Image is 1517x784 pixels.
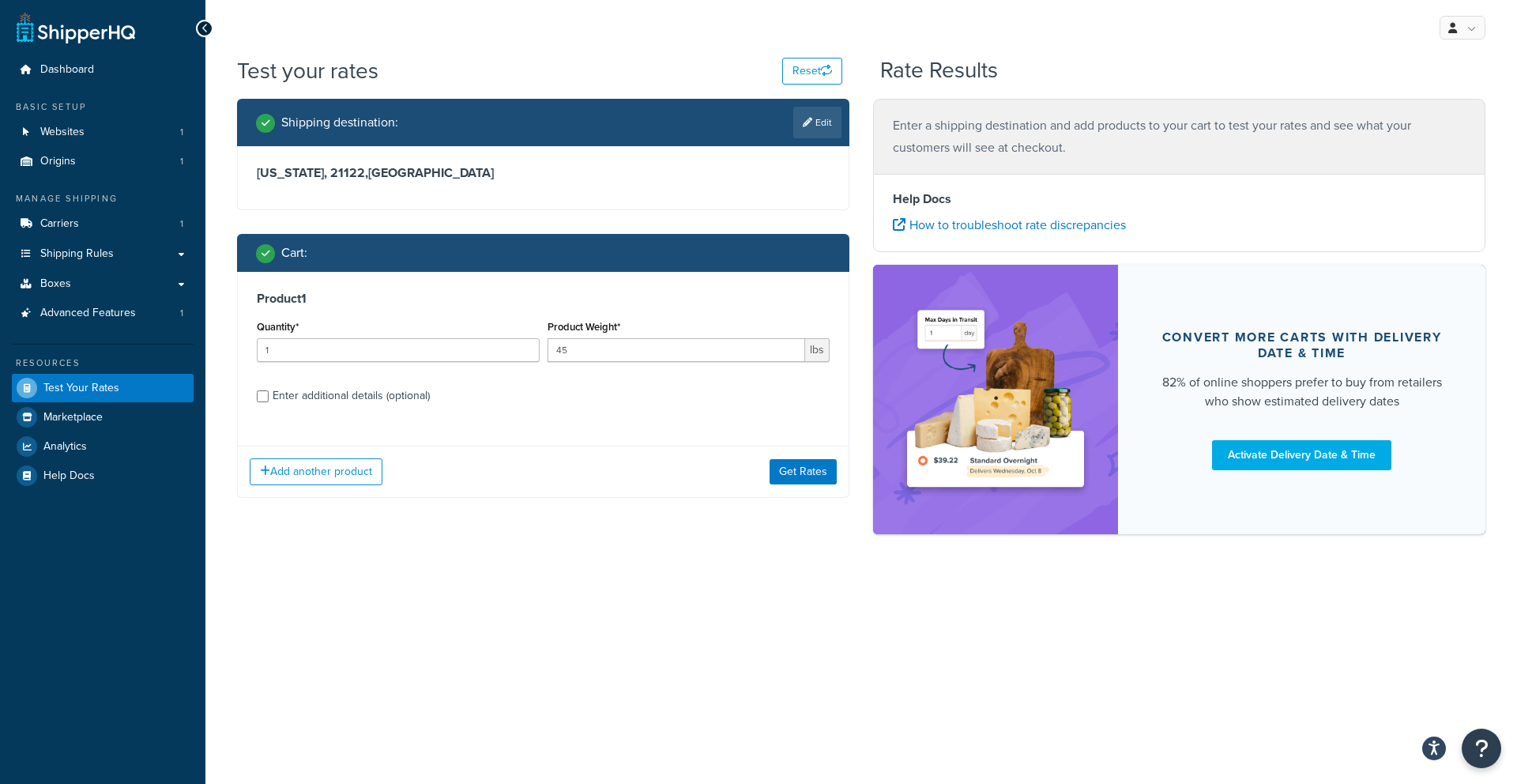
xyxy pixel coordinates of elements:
[180,126,183,139] span: 1
[12,192,194,205] div: Manage Shipping
[180,307,183,320] span: 1
[12,299,194,328] li: Advanced Features
[805,338,830,362] span: lbs
[1156,373,1447,411] div: 82% of online shoppers prefer to buy from retailers who show estimated delivery dates
[12,269,194,299] a: Boxes
[12,299,194,328] a: Advanced Features1
[257,291,830,307] h3: Product 1
[43,411,103,424] span: Marketplace
[12,100,194,114] div: Basic Setup
[43,469,95,483] span: Help Docs
[12,55,194,85] a: Dashboard
[893,115,1466,159] p: Enter a shipping destination and add products to your cart to test your rates and see what your c...
[180,155,183,168] span: 1
[12,209,194,239] a: Carriers1
[1156,330,1447,361] div: Convert more carts with delivery date & time
[893,216,1126,234] a: How to troubleshoot rate discrepancies
[257,321,299,333] label: Quantity*
[12,118,194,147] li: Websites
[257,338,540,362] input: 0.0
[12,147,194,176] li: Origins
[12,239,194,269] a: Shipping Rules
[1462,729,1501,768] button: Open Resource Center
[257,165,830,181] h3: [US_STATE], 21122 , [GEOGRAPHIC_DATA]
[273,385,430,407] div: Enter additional details (optional)
[897,288,1094,511] img: feature-image-ddt-36eae7f7280da8017bfb280eaccd9c446f90b1fe08728e4019434db127062ab4.png
[40,155,76,168] span: Origins
[770,459,837,484] button: Get Rates
[43,440,87,454] span: Analytics
[548,338,806,362] input: 0.00
[250,458,382,485] button: Add another product
[40,307,136,320] span: Advanced Features
[40,277,71,291] span: Boxes
[281,246,307,260] h2: Cart :
[281,115,398,130] h2: Shipping destination :
[793,107,841,138] a: Edit
[548,321,620,333] label: Product Weight*
[43,382,119,395] span: Test Your Rates
[40,247,114,261] span: Shipping Rules
[782,58,842,85] button: Reset
[12,432,194,461] a: Analytics
[180,217,183,231] span: 1
[12,403,194,432] a: Marketplace
[893,190,1466,209] h4: Help Docs
[257,390,269,402] input: Enter additional details (optional)
[12,209,194,239] li: Carriers
[40,63,94,77] span: Dashboard
[1212,440,1391,470] a: Activate Delivery Date & Time
[12,118,194,147] a: Websites1
[880,58,998,83] h2: Rate Results
[12,462,194,490] a: Help Docs
[12,374,194,402] a: Test Your Rates
[40,126,85,139] span: Websites
[12,147,194,176] a: Origins1
[40,217,79,231] span: Carriers
[237,55,378,86] h1: Test your rates
[12,356,194,370] div: Resources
